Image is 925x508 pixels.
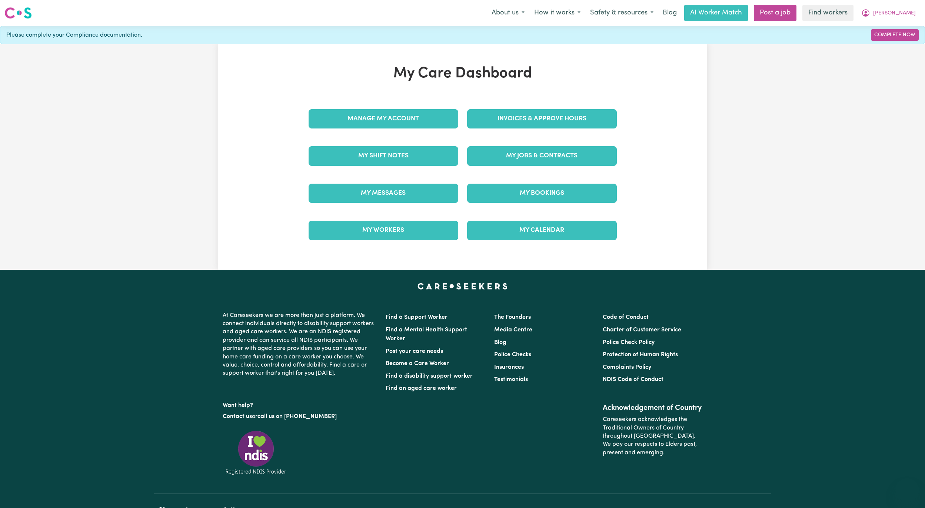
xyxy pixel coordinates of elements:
a: AI Worker Match [684,5,748,21]
a: Media Centre [494,327,532,333]
a: Post your care needs [386,348,443,354]
p: Careseekers acknowledges the Traditional Owners of Country throughout [GEOGRAPHIC_DATA]. We pay o... [603,412,702,460]
iframe: Button to launch messaging window, conversation in progress [895,478,919,502]
img: Registered NDIS provider [223,430,289,476]
p: Want help? [223,398,377,410]
a: Blog [658,5,681,21]
a: My Shift Notes [309,146,458,166]
img: Careseekers logo [4,6,32,20]
button: About us [487,5,529,21]
a: NDIS Code of Conduct [603,377,663,382]
button: How it works [529,5,585,21]
a: Complaints Policy [603,364,651,370]
a: Protection of Human Rights [603,352,678,358]
a: Find an aged care worker [386,385,457,391]
a: Police Check Policy [603,340,655,345]
a: Complete Now [871,29,919,41]
h1: My Care Dashboard [304,65,621,83]
a: The Founders [494,314,531,320]
a: Find workers [802,5,854,21]
a: Invoices & Approve Hours [467,109,617,128]
a: Testimonials [494,377,528,382]
h2: Acknowledgement of Country [603,404,702,412]
span: Please complete your Compliance documentation. [6,31,142,40]
a: Insurances [494,364,524,370]
a: My Jobs & Contracts [467,146,617,166]
a: Contact us [223,414,252,420]
a: Find a disability support worker [386,373,473,379]
button: Safety & resources [585,5,658,21]
button: My Account [856,5,921,21]
a: Blog [494,340,506,345]
a: Manage My Account [309,109,458,128]
span: [PERSON_NAME] [873,9,916,17]
a: Post a job [754,5,796,21]
a: Find a Mental Health Support Worker [386,327,467,342]
p: At Careseekers we are more than just a platform. We connect individuals directly to disability su... [223,308,377,381]
a: Careseekers home page [417,283,508,289]
p: or [223,410,377,424]
a: Become a Care Worker [386,361,449,367]
a: call us on [PHONE_NUMBER] [257,414,337,420]
a: My Workers [309,221,458,240]
a: Police Checks [494,352,531,358]
a: Find a Support Worker [386,314,447,320]
a: Careseekers logo [4,4,32,21]
a: My Calendar [467,221,617,240]
a: My Messages [309,184,458,203]
a: My Bookings [467,184,617,203]
a: Charter of Customer Service [603,327,681,333]
a: Code of Conduct [603,314,649,320]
